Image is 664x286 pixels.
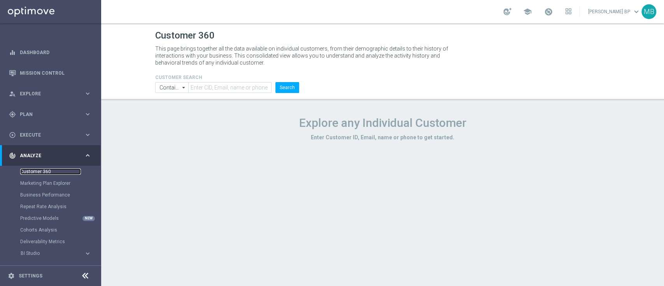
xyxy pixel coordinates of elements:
[9,153,92,159] button: track_changes Analyze keyboard_arrow_right
[20,133,84,137] span: Execute
[155,45,455,66] p: This page brings together all the data available on individual customers, from their demographic ...
[20,250,92,256] button: BI Studio keyboard_arrow_right
[20,189,100,201] div: Business Performance
[641,4,656,19] div: MB
[155,30,610,41] h1: Customer 360
[180,82,188,93] i: arrow_drop_down
[275,82,299,93] button: Search
[84,111,91,118] i: keyboard_arrow_right
[9,111,92,118] button: gps_fixed Plan keyboard_arrow_right
[84,90,91,97] i: keyboard_arrow_right
[20,215,81,221] a: Predictive Models
[9,152,16,159] i: track_changes
[155,82,189,93] input: Contains
[84,152,91,159] i: keyboard_arrow_right
[20,42,91,63] a: Dashboard
[84,250,91,257] i: keyboard_arrow_right
[20,212,100,224] div: Predictive Models
[9,111,84,118] div: Plan
[9,49,92,56] button: equalizer Dashboard
[20,112,84,117] span: Plan
[20,180,81,186] a: Marketing Plan Explorer
[20,247,100,259] div: BI Studio
[84,131,91,139] i: keyboard_arrow_right
[20,168,81,175] a: Customer 360
[8,272,15,279] i: settings
[523,7,532,16] span: school
[20,91,84,96] span: Explore
[9,90,16,97] i: person_search
[20,201,100,212] div: Repeat Rate Analysis
[20,63,91,83] a: Mission Control
[20,224,100,236] div: Cohorts Analysis
[155,134,610,141] h3: Enter Customer ID, Email, name or phone to get started.
[20,177,100,189] div: Marketing Plan Explorer
[632,7,641,16] span: keyboard_arrow_down
[20,192,81,198] a: Business Performance
[9,49,16,56] i: equalizer
[21,251,84,256] div: BI Studio
[20,153,84,158] span: Analyze
[9,91,92,97] button: person_search Explore keyboard_arrow_right
[188,82,271,93] input: Enter CID, Email, name or phone
[21,251,76,256] span: BI Studio
[9,132,84,139] div: Execute
[20,204,81,210] a: Repeat Rate Analysis
[9,63,91,83] div: Mission Control
[9,152,84,159] div: Analyze
[20,166,100,177] div: Customer 360
[82,216,95,221] div: NEW
[9,111,16,118] i: gps_fixed
[20,236,100,247] div: Deliverability Metrics
[9,132,92,138] button: play_circle_outline Execute keyboard_arrow_right
[155,116,610,130] h1: Explore any Individual Customer
[20,227,81,233] a: Cohorts Analysis
[9,42,91,63] div: Dashboard
[19,274,42,278] a: Settings
[9,90,84,97] div: Explore
[9,132,16,139] i: play_circle_outline
[9,70,92,76] button: Mission Control
[155,75,299,80] h4: CUSTOMER SEARCH
[587,6,641,18] a: [PERSON_NAME] BPkeyboard_arrow_down
[20,239,81,245] a: Deliverability Metrics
